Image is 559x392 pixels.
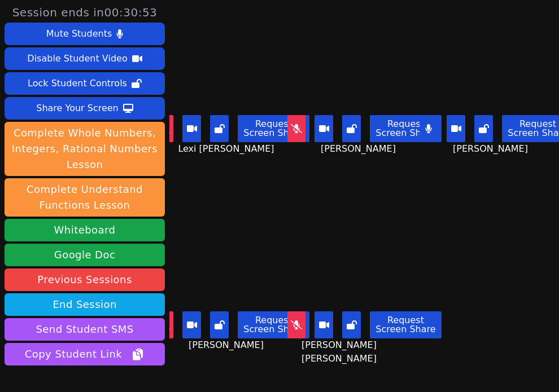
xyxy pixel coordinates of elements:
span: [PERSON_NAME] [321,142,399,156]
a: Google Doc [5,244,165,266]
div: Mute Students [46,25,112,43]
button: Share Your Screen [5,97,165,120]
button: Copy Student Link [5,343,165,365]
button: Request Screen Share [238,311,309,338]
button: Request Screen Share [370,115,441,142]
button: Request Screen Share [370,311,441,338]
span: [PERSON_NAME] [189,338,267,352]
button: Complete Whole Numbers, Integers, Rational Numbers Lesson [5,122,165,176]
span: [PERSON_NAME] [PERSON_NAME] [302,338,418,365]
button: End Session [5,293,165,316]
button: Send Student SMS [5,318,165,341]
button: Request Screen Share [238,115,309,142]
button: Whiteboard [5,219,165,241]
div: Disable Student Video [27,50,127,68]
time: 00:30:53 [104,6,158,19]
span: Copy Student Link [25,346,145,362]
a: Previous Sessions [5,268,165,291]
span: Session ends in [12,5,158,20]
button: Disable Student Video [5,47,165,70]
button: Mute Students [5,23,165,45]
button: Lock Student Controls [5,72,165,95]
span: Lexi [PERSON_NAME] [178,142,277,156]
button: Complete Understand Functions Lesson [5,178,165,217]
div: Share Your Screen [36,99,119,117]
div: Lock Student Controls [28,74,127,93]
span: [PERSON_NAME] [453,142,531,156]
